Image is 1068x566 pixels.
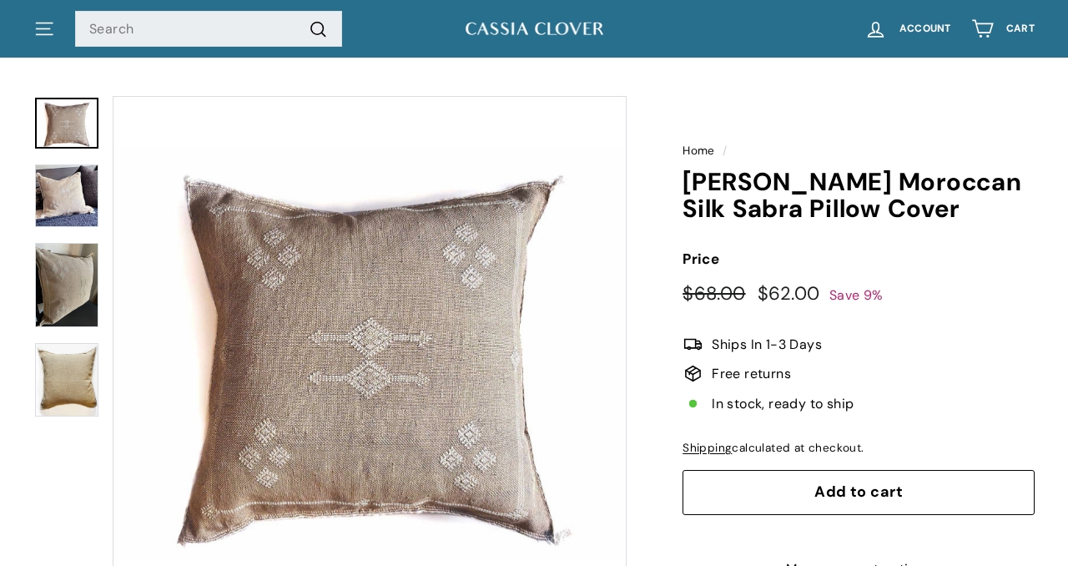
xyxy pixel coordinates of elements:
[75,11,342,48] input: Search
[683,439,1035,457] div: calculated at checkout.
[712,363,791,385] span: Free returns
[683,470,1035,515] button: Add to cart
[35,164,98,227] img: Adil Moroccan Silk Sabra Pillow Cover
[683,248,1035,270] label: Price
[854,4,961,53] a: Account
[683,281,745,306] span: $68.00
[758,281,819,306] span: $62.00
[35,98,98,149] a: Adil Moroccan Silk Sabra Pillow Cover
[829,286,884,304] span: Save 9%
[683,169,1035,223] h1: [PERSON_NAME] Moroccan Silk Sabra Pillow Cover
[718,144,731,158] span: /
[1006,23,1035,34] span: Cart
[961,4,1045,53] a: Cart
[683,441,732,455] a: Shipping
[899,23,951,34] span: Account
[35,243,98,327] img: Adil Moroccan Silk Sabra Pillow Cover
[35,343,98,417] img: Adil Moroccan Silk Sabra Pillow Cover
[712,334,822,356] span: Ships In 1-3 Days
[683,144,715,158] a: Home
[683,142,1035,160] nav: breadcrumbs
[814,482,903,502] span: Add to cart
[712,393,854,415] span: In stock, ready to ship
